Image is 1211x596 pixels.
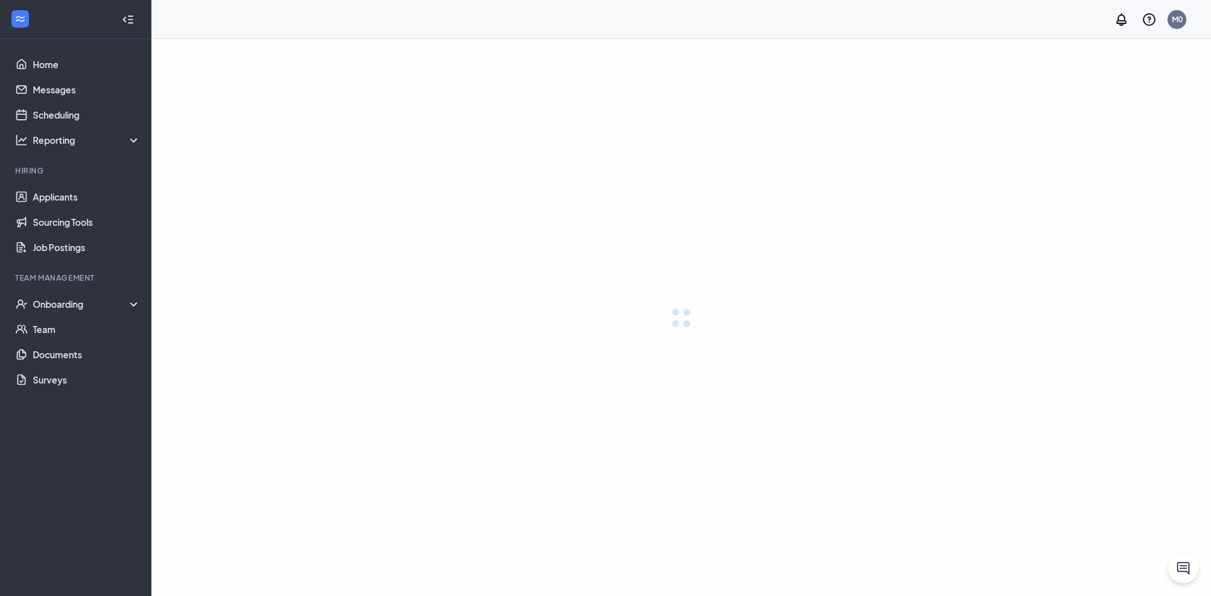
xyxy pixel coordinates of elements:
[33,102,141,127] a: Scheduling
[33,134,141,146] div: Reporting
[33,209,141,235] a: Sourcing Tools
[33,77,141,102] a: Messages
[33,52,141,77] a: Home
[15,165,138,176] div: Hiring
[1172,14,1183,25] div: M0
[33,184,141,209] a: Applicants
[1114,12,1129,27] svg: Notifications
[122,13,134,26] svg: Collapse
[15,272,138,283] div: Team Management
[15,298,28,310] svg: UserCheck
[14,13,26,25] svg: WorkstreamLogo
[15,134,28,146] svg: Analysis
[33,298,141,310] div: Onboarding
[1168,553,1198,583] button: ChatActive
[33,235,141,260] a: Job Postings
[1142,12,1157,27] svg: QuestionInfo
[33,317,141,342] a: Team
[33,342,141,367] a: Documents
[33,367,141,392] a: Surveys
[1176,561,1191,576] svg: ChatActive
